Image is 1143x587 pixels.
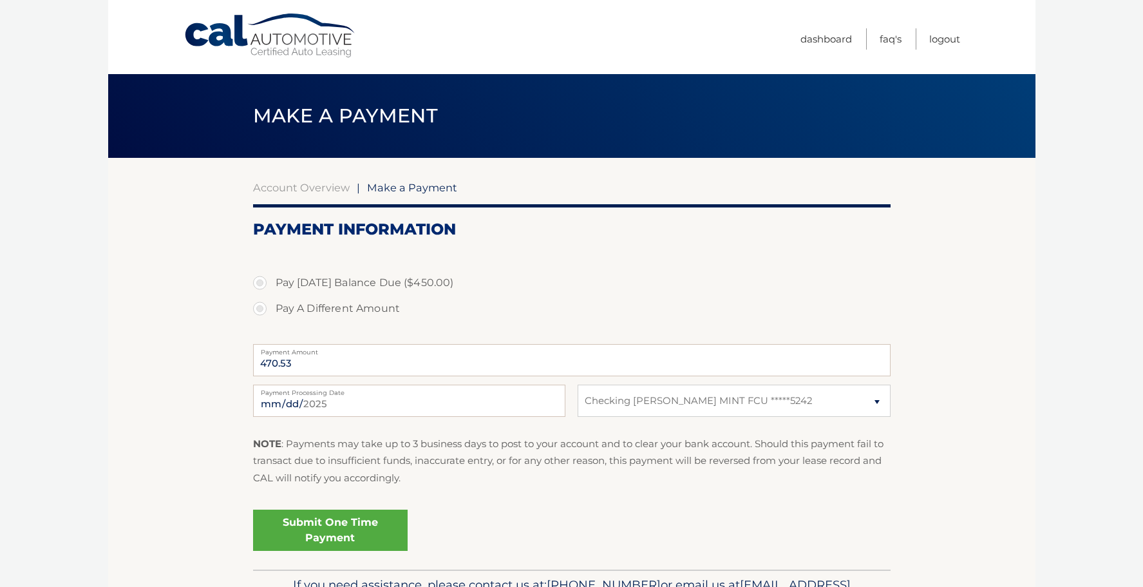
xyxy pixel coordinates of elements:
[253,296,891,322] label: Pay A Different Amount
[253,385,565,417] input: Payment Date
[253,104,438,128] span: Make a Payment
[253,385,565,395] label: Payment Processing Date
[800,28,852,50] a: Dashboard
[253,438,281,450] strong: NOTE
[367,181,457,194] span: Make a Payment
[253,436,891,486] p: : Payments may take up to 3 business days to post to your account and to clear your bank account....
[929,28,960,50] a: Logout
[253,181,350,194] a: Account Overview
[253,344,891,354] label: Payment Amount
[253,344,891,376] input: Payment Amount
[253,270,891,296] label: Pay [DATE] Balance Due ($450.00)
[880,28,902,50] a: FAQ's
[184,13,357,59] a: Cal Automotive
[253,510,408,551] a: Submit One Time Payment
[357,181,360,194] span: |
[253,220,891,239] h2: Payment Information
